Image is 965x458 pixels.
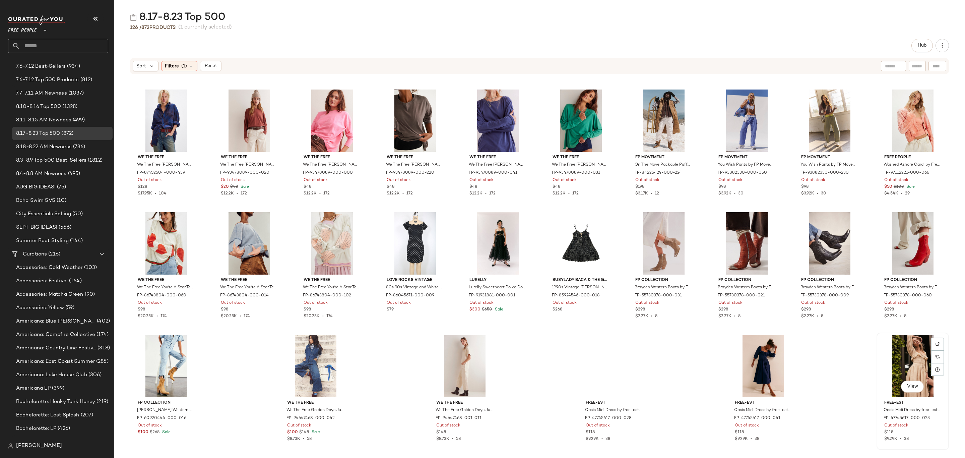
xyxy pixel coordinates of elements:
span: $300 [469,307,480,313]
span: Out of stock [553,300,577,306]
span: $8.73K [287,437,300,441]
span: (1812) [86,157,103,164]
span: • [234,191,241,196]
span: 30 [821,191,826,196]
img: 86743804_014_a [215,212,283,275]
span: • [449,437,456,441]
span: Out of stock [718,300,743,306]
img: cfy_white_logo.C9jOOHJF.svg [8,15,65,25]
span: $128 [138,184,147,190]
span: Free People [884,155,941,161]
span: Brayden Western Boots by FP Collection at Free People in Black, Size: EU 38 [800,285,857,291]
span: FP-86743804-000-014 [220,293,269,299]
span: 172 [406,191,413,196]
span: Oasis Midi Dress by free-est at Free People in Brown, Size: M [585,407,642,413]
span: Americana: Campfire Collective [16,331,95,339]
span: Out of stock [304,177,328,183]
span: 8.11-8.15 AM Newness [16,116,71,124]
span: FP-93882330-000-230 [800,170,849,176]
span: FP Collection [884,277,941,283]
span: (285) [95,358,109,365]
span: (75) [56,183,66,191]
span: (402) [95,318,110,325]
span: (216) [47,250,60,258]
img: 47745617_041_a [729,335,797,397]
span: Out of stock [287,423,311,429]
span: We The Free [304,277,361,283]
img: 84225424_224_e [630,90,698,152]
span: (399) [51,385,65,392]
span: Out of stock [735,423,759,429]
span: • [648,191,655,196]
span: FP-93882330-000-050 [718,170,767,176]
span: Out of stock [221,300,245,306]
span: FP-47745617-000-041 [734,415,780,421]
span: Americana: Blue [PERSON_NAME] Baby [16,318,95,325]
span: FP-91931881-000-001 [469,293,515,299]
span: Bachelorette: Last Splash [16,411,79,419]
span: $12.2K [304,191,317,196]
span: (207) [79,411,93,419]
span: $2.27K [635,314,648,319]
img: 93478089_000_a [298,90,366,152]
span: We The Free [221,155,278,161]
span: $298 [635,307,645,313]
span: Washed Ashore Cardi by Free People in Pink, Size: XS [884,162,941,168]
span: • [731,191,738,196]
span: $48 [230,184,238,190]
span: Out of stock [635,300,659,306]
span: We The Free [469,155,526,161]
img: 86045671_009_m [381,212,449,275]
span: $3.92K [718,191,731,196]
span: We The Free [221,277,278,283]
span: $100 [287,430,298,436]
span: 8.3-8.9 Top 500 Best-Sellers [16,157,86,164]
span: • [897,314,904,319]
span: FP-85924546-000-018 [552,293,600,299]
span: 1990s Vintage [PERSON_NAME] Pleated Polka Dot Dress Selected by [PERSON_NAME] & The Goods at Free... [552,285,609,291]
span: • [648,314,655,319]
span: 174 [244,314,250,319]
span: (736) [72,143,85,151]
span: FP Collection [801,277,858,283]
span: Out of stock [138,300,162,306]
span: 8 [655,314,657,319]
span: 7.6-7.12 Top 500 Products [16,76,79,84]
span: FP-93478089-000-041 [469,170,517,176]
span: 58 [307,437,312,441]
span: (812) [79,76,92,84]
img: 87452504_439_a [132,90,200,152]
span: Out of stock [635,177,659,183]
span: We The Free Golden Days Jumpsuit at Free People in Dark Wash, Size: XS [286,407,343,413]
span: $148 [436,430,446,436]
span: $79 [387,307,394,313]
span: 8 [904,314,906,319]
img: svg%3e [8,443,13,449]
span: (164) [68,277,82,285]
span: free-est [884,400,941,406]
span: We The Free [553,155,609,161]
span: We The Free [287,400,344,406]
span: We The Free [387,155,444,161]
span: 8.4-8.8 AM Newness [16,170,67,178]
span: $118 [735,430,744,436]
span: City Essentials Selling [16,210,71,218]
span: We The Free Golden Days Jumpsuit at Free People in White, Size: S [436,407,493,413]
span: $268 [150,430,159,436]
span: $12.2K [221,191,234,196]
span: Reset [204,63,217,69]
span: (1 currently selected) [178,23,232,32]
span: $298 [884,307,894,313]
img: 86743804_060_a [132,212,200,275]
span: (1) [181,63,187,70]
span: $20.25K [221,314,237,319]
span: Out of stock [221,177,245,183]
span: (1037) [67,90,84,97]
span: 172 [572,191,579,196]
span: You Wish Pants by FP Movement at Free People in [GEOGRAPHIC_DATA], Size: L [800,162,857,168]
span: Out of stock [884,423,908,429]
span: $118 [586,430,595,436]
span: Sale [310,430,320,435]
span: (306) [87,371,102,379]
span: Out of stock [801,300,825,306]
